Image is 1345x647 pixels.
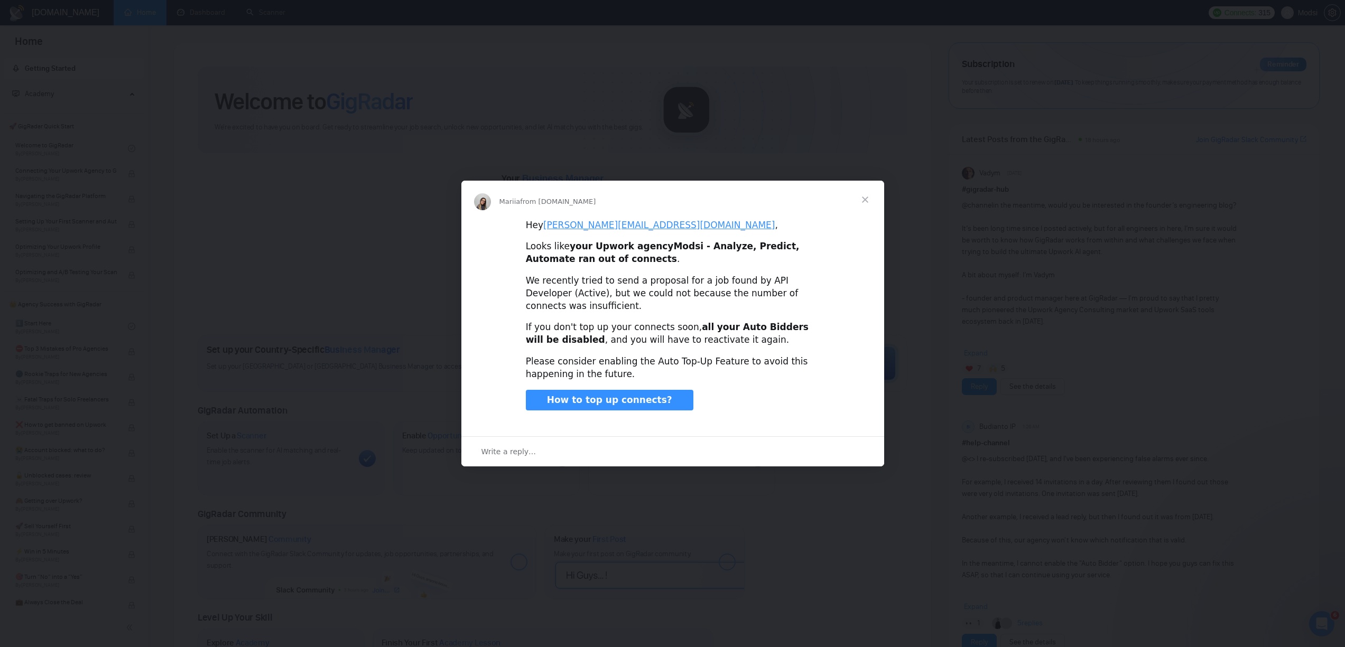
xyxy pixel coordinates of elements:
div: Please consider enabling the Auto Top-Up Feature to avoid this happening in the future. [526,355,820,381]
b: all [702,322,714,332]
b: your Auto Bidders will be disabled [526,322,809,345]
div: Looks like . [526,240,820,266]
a: [PERSON_NAME][EMAIL_ADDRESS][DOMAIN_NAME] [543,220,775,230]
div: Hey , [526,219,820,232]
span: Write a reply… [481,445,536,458]
b: Modsi - Analyze, Predict, Automate ran out of connects [526,241,800,264]
span: Close [846,181,884,219]
span: How to top up connects? [547,395,672,405]
a: How to top up connects? [526,390,693,411]
img: Profile image for Mariia [474,193,491,210]
span: Mariia [499,198,521,205]
b: your Upwork agency [570,241,674,251]
div: If you don't top up your connects soon, , and you will have to reactivate it again. [526,321,820,346]
span: from [DOMAIN_NAME] [520,198,596,205]
div: Open conversation and reply [461,436,884,466]
div: We recently tried to send a proposal for a job found by API Developer (Active), but we could not ... [526,275,820,312]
